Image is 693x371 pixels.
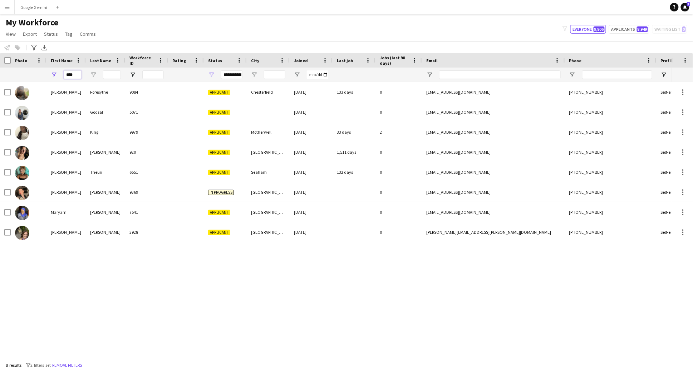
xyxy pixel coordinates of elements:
div: [PHONE_NUMBER] [565,82,657,102]
span: Comms [80,31,96,37]
span: In progress [208,190,234,195]
div: 0 [375,142,422,162]
span: Rating [172,58,186,63]
div: [PERSON_NAME] [46,222,86,242]
div: [EMAIL_ADDRESS][DOMAIN_NAME] [422,142,565,162]
span: Last Name [90,58,111,63]
div: 5071 [125,102,168,122]
button: Open Filter Menu [129,71,136,78]
div: Theuri [86,162,125,182]
div: 6551 [125,162,168,182]
button: Open Filter Menu [90,71,97,78]
span: Photo [15,58,27,63]
div: [PERSON_NAME] [46,122,86,142]
button: Open Filter Menu [208,71,215,78]
div: 3928 [125,222,168,242]
div: [DATE] [290,122,333,142]
div: 7541 [125,202,168,222]
div: [PHONE_NUMBER] [565,162,657,182]
div: [GEOGRAPHIC_DATA] [247,182,290,202]
div: [DATE] [290,202,333,222]
div: [PHONE_NUMBER] [565,142,657,162]
div: [DATE] [290,182,333,202]
span: 5 [687,2,690,6]
span: First Name [51,58,73,63]
div: [GEOGRAPHIC_DATA] [247,142,290,162]
div: [DATE] [290,142,333,162]
div: [DATE] [290,102,333,122]
input: City Filter Input [264,70,285,79]
button: Open Filter Menu [661,71,667,78]
span: Email [426,58,438,63]
span: Phone [569,58,582,63]
img: Maryam Yusuf [15,206,29,220]
div: [DATE] [290,162,333,182]
span: 9,806 [594,26,605,32]
span: City [251,58,259,63]
div: 33 days [333,122,375,142]
span: Export [23,31,37,37]
div: [PERSON_NAME] [46,102,86,122]
button: Applicants8,949 [609,25,649,34]
div: [EMAIL_ADDRESS][DOMAIN_NAME] [422,162,565,182]
div: 0 [375,222,422,242]
div: 9979 [125,122,168,142]
div: Motherwell [247,122,290,142]
app-action-btn: Export XLSX [40,43,49,52]
span: My Workforce [6,17,58,28]
img: Mary King [15,126,29,140]
input: First Name Filter Input [64,70,82,79]
span: 2 filters set [30,362,51,368]
div: [PERSON_NAME] [86,222,125,242]
div: Maryam [46,202,86,222]
div: [PERSON_NAME] [46,82,86,102]
div: 0 [375,162,422,182]
span: Applicant [208,90,230,95]
div: [EMAIL_ADDRESS][DOMAIN_NAME] [422,102,565,122]
span: Last job [337,58,353,63]
div: [EMAIL_ADDRESS][DOMAIN_NAME] [422,122,565,142]
span: Status [208,58,222,63]
button: Open Filter Menu [51,71,57,78]
span: Applicant [208,110,230,115]
div: 1,511 days [333,142,375,162]
div: [PERSON_NAME] [46,142,86,162]
div: [PHONE_NUMBER] [565,102,657,122]
div: [EMAIL_ADDRESS][DOMAIN_NAME] [422,182,565,202]
div: 132 days [333,162,375,182]
div: Godsal [86,102,125,122]
div: [PERSON_NAME][EMAIL_ADDRESS][PERSON_NAME][DOMAIN_NAME] [422,222,565,242]
div: [PHONE_NUMBER] [565,222,657,242]
div: 0 [375,102,422,122]
a: Status [41,29,61,39]
div: [GEOGRAPHIC_DATA] [247,202,290,222]
button: Open Filter Menu [426,71,433,78]
button: Remove filters [51,361,83,369]
button: Open Filter Menu [569,71,576,78]
div: [DATE] [290,82,333,102]
span: Status [44,31,58,37]
a: Comms [77,29,99,39]
img: Mary Foresythe [15,86,29,100]
div: [DATE] [290,222,333,242]
span: Profile [661,58,675,63]
div: Chesterfield [247,82,290,102]
a: View [3,29,19,39]
button: Open Filter Menu [251,71,257,78]
img: Mary Mccarthy [15,146,29,160]
a: 5 [681,3,689,11]
a: Export [20,29,40,39]
div: [PERSON_NAME] [86,202,125,222]
span: Applicant [208,170,230,175]
div: Foresythe [86,82,125,102]
div: [PHONE_NUMBER] [565,122,657,142]
span: Applicant [208,210,230,215]
input: Email Filter Input [439,70,561,79]
span: Applicant [208,230,230,235]
img: Mary Theuri [15,166,29,180]
div: 9369 [125,182,168,202]
input: Last Name Filter Input [103,70,121,79]
span: View [6,31,16,37]
span: Applicant [208,130,230,135]
div: 0 [375,182,422,202]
